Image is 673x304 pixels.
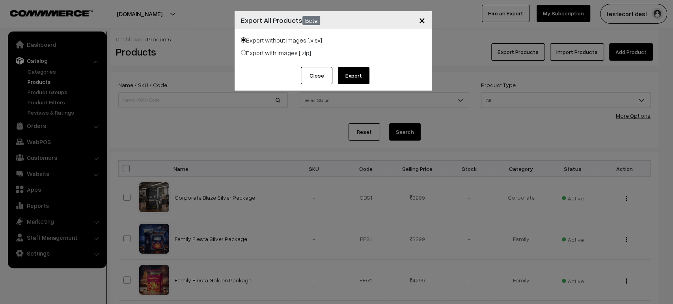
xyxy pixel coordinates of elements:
[241,37,246,43] input: Export without images [.xlsx]
[241,35,322,45] label: Export without images [.xlsx]
[338,67,369,84] button: Export
[302,16,320,25] span: Beta
[301,67,332,84] button: Close
[241,50,246,55] input: Export with images [.zip]
[241,48,311,57] label: Export with images [.zip]
[412,8,432,32] button: Close
[241,14,320,26] h4: Export All Products
[419,13,425,27] span: ×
